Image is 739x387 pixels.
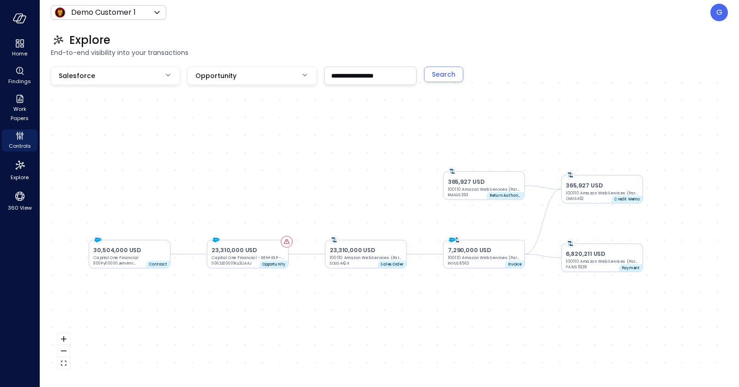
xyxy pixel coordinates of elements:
g: Edge from erp_return_authorization::1683738 to erp_credit_memo::1687984 [525,186,561,189]
p: Demo Customer 1 [71,7,136,18]
span: Controls [9,141,31,151]
div: Work Papers [2,92,37,124]
img: salesforce [94,236,102,244]
p: 365,927 USD [566,181,638,190]
img: netsuite [453,236,460,244]
div: 360 View [2,188,37,213]
p: 30,504,000 USD [93,246,165,255]
p: 800Py00000Jem4mIAB [93,260,137,266]
p: 100110 Amazon Web Services (Partner) [566,190,638,196]
p: CMUS452 [566,196,610,202]
span: Salesforce [59,71,95,81]
span: Findings [8,77,31,86]
img: netsuite [566,240,574,248]
p: 100110 Amazon Web Services (Partner) [448,186,520,192]
img: netsuite [448,167,456,175]
p: G [716,7,722,18]
span: Home [12,49,27,58]
g: Edge from erp_invoice::1667652 to erp_payment::1863832 [525,254,561,258]
div: Guy [710,4,728,21]
img: salesforce [448,236,456,244]
p: RMAUS393 [448,192,492,198]
button: Search [424,67,463,82]
p: Return Authorisation [490,193,521,199]
button: zoom out [58,345,70,357]
p: Capital One Financial [93,255,165,261]
span: Opportunity [195,71,236,81]
p: 365,927 USD [448,177,520,186]
div: Home [2,37,37,59]
div: Explore [2,157,37,183]
img: Icon [55,7,66,18]
span: Explore [69,33,110,48]
p: Contract [149,261,167,267]
p: Sales Order [381,261,403,267]
p: 7,290,000 USD [448,246,520,255]
span: Explore [11,173,29,182]
img: salesforce [212,236,220,244]
p: 100110 Amazon Web Services (Partner) [330,255,402,261]
button: zoom in [58,333,70,345]
p: 23,310,000 USD [330,246,402,255]
div: React Flow controls [58,333,70,369]
p: Opportunity [262,261,285,267]
div: Controls [2,129,37,151]
button: fit view [58,357,70,369]
p: 0063z00001Ku3LlAAJ [212,260,255,266]
p: Payment [622,265,640,271]
img: netsuite [330,236,338,244]
img: netsuite [566,171,574,179]
span: 360 View [8,203,32,212]
p: 23,310,000 USD [212,246,284,255]
g: Edge from erp_invoice::1667652 to erp_credit_memo::1687984 [525,189,561,254]
p: 100110 Amazon Web Services (Partner) [448,255,520,261]
span: Work Papers [6,104,34,123]
div: Findings [2,65,37,87]
p: Credit Memo [614,197,639,203]
p: 100110 Amazon Web Services (Partner) [566,259,638,265]
p: INVUS8563 [448,260,492,266]
p: 6,820,211 USD [566,250,638,259]
p: PAYUS5338 [566,264,610,270]
span: End-to-end visibility into your transactions [51,48,728,58]
p: SOUS4424 [330,260,374,266]
div: Search [432,69,455,80]
p: Capital One Financial - REN+EXP - AD | PS [212,255,284,261]
p: Invoice [508,261,521,267]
